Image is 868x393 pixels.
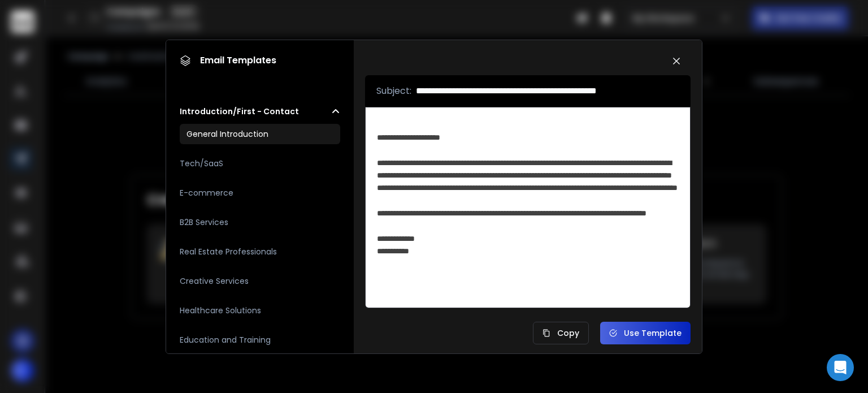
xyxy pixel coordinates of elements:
[186,128,268,140] h3: General Introduction
[600,322,691,344] button: Use Template
[376,84,411,98] p: Subject:
[180,106,340,117] button: Introduction/First - Contact
[533,322,589,344] button: Copy
[827,354,854,381] div: Open Intercom Messenger
[180,54,276,67] h1: Email Templates
[180,158,223,169] h3: Tech/SaaS
[180,305,261,316] h3: Healthcare Solutions
[180,246,277,257] h3: Real Estate Professionals
[180,275,249,287] h3: Creative Services
[180,334,271,346] h3: Education and Training
[180,187,233,198] h3: E-commerce
[180,217,228,228] h3: B2B Services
